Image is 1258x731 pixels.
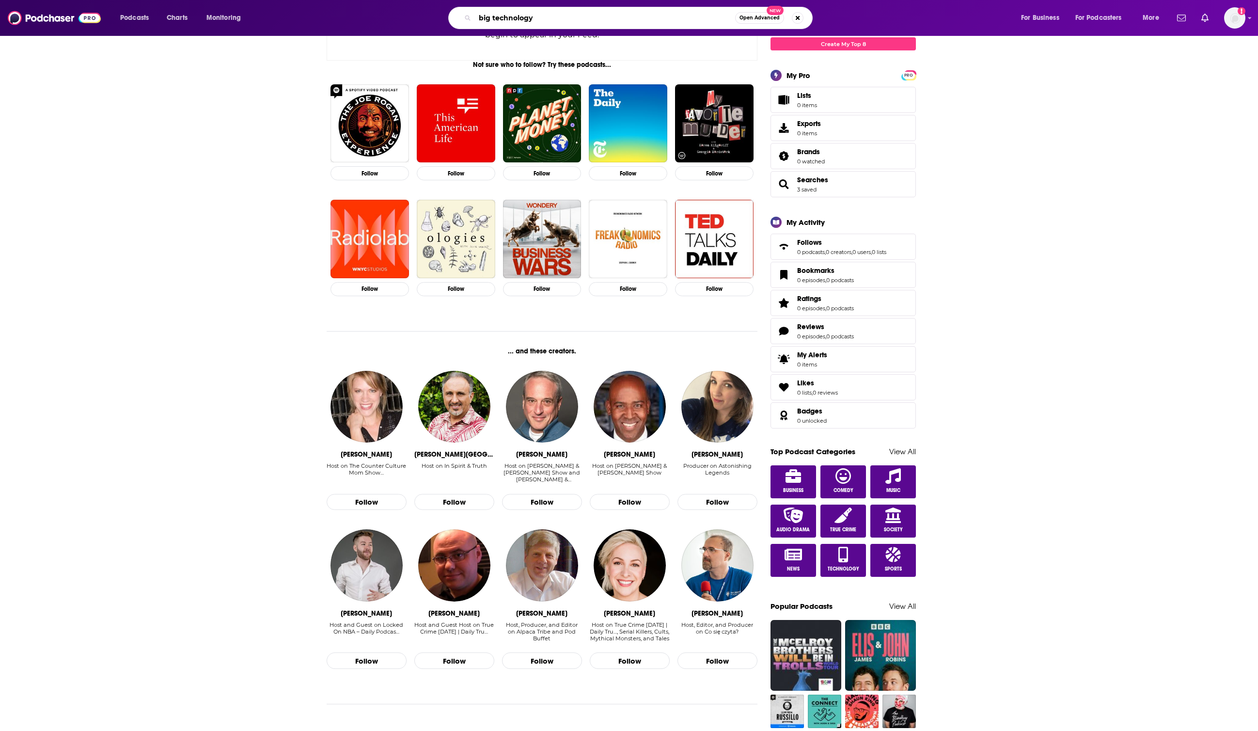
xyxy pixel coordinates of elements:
span: True Crime [830,527,856,533]
img: User Profile [1224,7,1245,29]
button: Follow [675,166,754,180]
a: The McElroy Brothers Will Be In Trolls World Tour [771,620,841,691]
a: Freakonomics Radio [589,200,667,278]
div: Producer on Astonishing Legends [677,462,757,483]
a: Lists [771,87,916,113]
a: Top Podcast Categories [771,447,855,456]
div: Host, Editor, and Producer on Co się czyta? [677,621,757,635]
img: Business Wars [503,200,582,278]
a: View All [889,602,916,611]
img: Ologies with Alie Ward [417,200,495,278]
a: Create My Top 8 [771,37,916,50]
a: True Crime [820,505,866,538]
span: Reviews [797,322,824,331]
span: Exports [797,119,821,128]
a: Radiolab [330,200,409,278]
span: Reviews [771,318,916,344]
button: Follow [330,282,409,296]
div: Host on In Spirit & Truth [422,462,487,483]
span: Logged in as hannahlee98 [1224,7,1245,29]
img: The Blindboy Podcast [882,695,916,728]
div: J.D. Farag [414,450,494,459]
a: Popular Podcasts [771,602,833,611]
button: open menu [1014,10,1071,26]
img: Vanessa Richardson [594,529,665,601]
a: Society [870,505,916,538]
img: Dan Bernstein [506,371,578,443]
a: 0 users [852,249,871,255]
a: The Daily [589,84,667,163]
a: Technology [820,544,866,577]
img: Tony Brueski [418,529,490,601]
div: Host on True Crime Today | Daily Tru…, Serial Killers, Cults, Mythical Monsters, and Tales [590,621,670,642]
span: Ratings [771,290,916,316]
div: Steve Heatherington [516,609,567,618]
span: Bookmarks [771,262,916,288]
a: 0 episodes [797,277,825,284]
span: , [825,333,826,340]
img: J.D. Farag [418,371,490,443]
a: 0 watched [797,158,825,165]
button: Follow [417,282,495,296]
div: Tina Griffin [341,450,392,459]
span: More [1143,11,1159,25]
a: 0 lists [797,389,812,396]
img: Marshall Harris [594,371,665,443]
img: Podchaser - Follow, Share and Rate Podcasts [8,9,101,27]
img: Steve Heatherington [506,529,578,601]
span: Sports [885,566,902,572]
div: ... and these creators. [327,347,757,355]
div: Jackson Gatlin [341,609,392,618]
div: Host, Editor, and Producer on Co się czyta? [677,621,757,642]
span: Lists [774,93,793,107]
img: The Connect [808,695,841,728]
a: 0 podcasts [826,333,854,340]
a: Badges [797,407,827,415]
span: , [871,249,872,255]
a: The Breakdown with Shaun King [845,695,879,728]
span: Exports [774,121,793,135]
a: Show notifications dropdown [1197,10,1212,26]
button: Follow [590,494,670,510]
img: Planet Money [503,84,582,163]
button: Follow [589,166,667,180]
div: Host on The Counter Culture Mom Show… [327,462,407,476]
div: Host on True Crime [DATE] | Daily Tru…, Serial Killers, Cults, Mythical Monsters, and Tales [590,621,670,642]
a: 0 lists [872,249,886,255]
div: Not sure who to follow? Try these podcasts... [327,61,757,69]
span: Badges [797,407,822,415]
a: 0 podcasts [826,305,854,312]
button: Follow [503,282,582,296]
button: Follow [590,652,670,669]
button: Follow [677,494,757,510]
button: Follow [414,494,494,510]
button: Open AdvancedNew [735,12,784,24]
img: This American Life [417,84,495,163]
span: Brands [797,147,820,156]
input: Search podcasts, credits, & more... [475,10,735,26]
div: Host and Guest on Locked On NBA – Daily Podcas… [327,621,407,635]
div: Krystian Zych [692,609,743,618]
a: 0 podcasts [797,249,825,255]
button: open menu [113,10,161,26]
a: Krystian Zych [681,529,753,601]
span: Charts [167,11,188,25]
span: PRO [903,72,914,79]
span: Bookmarks [797,266,834,275]
a: Tina Griffin [330,371,402,443]
button: Follow [327,494,407,510]
img: Jackson Gatlin [330,529,402,601]
div: Search podcasts, credits, & more... [457,7,822,29]
a: My Alerts [771,346,916,372]
a: Audio Drama [771,505,816,538]
span: Open Advanced [739,16,780,20]
img: The Joe Rogan Experience [330,84,409,163]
